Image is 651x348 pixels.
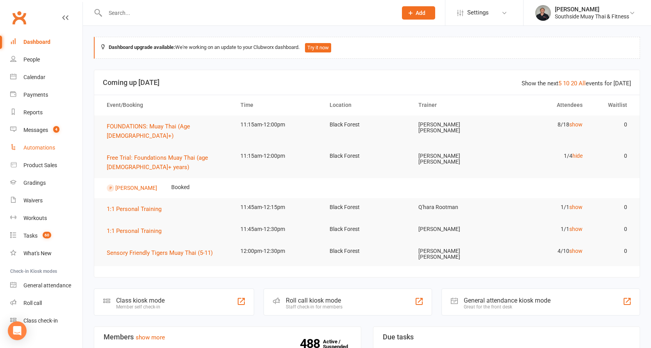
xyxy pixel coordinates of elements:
td: Black Forest [323,115,412,134]
span: Add [416,10,425,16]
a: Class kiosk mode [10,312,82,330]
td: Q'hara Rootman [411,198,500,216]
button: Free Trial: Foundations Muay Thai (age [DEMOGRAPHIC_DATA]+ years) [107,153,226,172]
a: Clubworx [9,8,29,27]
div: Calendar [23,74,45,80]
td: 1/1 [500,198,590,216]
th: Event/Booking [100,95,233,115]
a: Messages 4 [10,121,82,139]
a: [PERSON_NAME] [115,184,157,191]
a: Product Sales [10,157,82,174]
th: Location [323,95,412,115]
div: Dashboard [23,39,50,45]
span: 60 [43,232,51,238]
button: FOUNDATIONS: Muay Thai (Age [DEMOGRAPHIC_DATA]+) [107,122,226,141]
h3: Members [104,333,352,341]
a: 5 [558,80,561,87]
div: Workouts [23,215,47,221]
td: 0 [590,242,634,260]
span: 1:1 Personal Training [107,206,161,213]
h3: Coming up [DATE] [103,79,631,87]
td: 1/1 [500,220,590,238]
button: Try it now [305,43,331,52]
div: Waivers [23,197,43,204]
td: 0 [590,220,634,238]
div: Reports [23,109,43,115]
td: 4/10 [500,242,590,260]
a: Roll call [10,294,82,312]
a: Calendar [10,69,82,86]
div: People [23,56,40,63]
a: Workouts [10,209,82,227]
span: Sensory Friendly Tigers Muay Thai (5-11) [107,249,213,256]
th: Attendees [500,95,590,115]
a: show [569,121,583,128]
td: 0 [590,147,634,165]
a: Dashboard [10,33,82,51]
button: 1:1 Personal Training [107,226,167,236]
a: show [569,226,583,232]
td: 0 [590,198,634,216]
div: Great for the front desk [464,304,551,310]
a: hide [572,153,583,159]
div: Roll call [23,300,42,306]
strong: Dashboard upgrade available: [109,44,175,50]
div: Open Intercom Messenger [8,321,27,340]
a: 10 [563,80,569,87]
input: Search... [103,7,392,18]
a: 20 [571,80,577,87]
div: Roll call kiosk mode [286,297,343,304]
td: [PERSON_NAME] [PERSON_NAME] [411,242,500,267]
div: General attendance kiosk mode [464,297,551,304]
div: Class kiosk mode [116,297,165,304]
div: Product Sales [23,162,57,168]
div: Class check-in [23,317,58,324]
td: [PERSON_NAME] [PERSON_NAME] [411,147,500,171]
td: 11:15am-12:00pm [233,147,323,165]
a: show [569,204,583,210]
td: Black Forest [323,198,412,216]
th: Waitlist [590,95,634,115]
span: Settings [467,4,489,22]
img: thumb_image1524148262.png [535,5,551,21]
h3: Due tasks [383,333,631,341]
a: Gradings [10,174,82,192]
td: [PERSON_NAME] [PERSON_NAME] [411,115,500,140]
div: We're working on an update to your Clubworx dashboard. [94,37,640,59]
button: 1:1 Personal Training [107,204,167,214]
td: 0 [590,115,634,134]
td: 11:45am-12:15pm [233,198,323,216]
td: 11:45am-12:30pm [233,220,323,238]
div: Southside Muay Thai & Fitness [555,13,629,20]
a: Tasks 60 [10,227,82,245]
a: show [569,248,583,254]
div: Member self check-in [116,304,165,310]
th: Time [233,95,323,115]
span: FOUNDATIONS: Muay Thai (Age [DEMOGRAPHIC_DATA]+) [107,123,190,139]
td: [PERSON_NAME] [411,220,500,238]
span: 1:1 Personal Training [107,227,161,234]
td: 1/4 [500,147,590,165]
div: Messages [23,127,48,133]
td: 11:15am-12:00pm [233,115,323,134]
a: People [10,51,82,69]
a: Payments [10,86,82,104]
a: What's New [10,245,82,262]
div: Payments [23,92,48,98]
td: Black Forest [323,147,412,165]
a: show more [136,334,165,341]
span: 4 [53,126,59,133]
div: Automations [23,144,55,151]
div: What's New [23,250,52,256]
button: Sensory Friendly Tigers Muay Thai (5-11) [107,248,218,258]
td: 12:00pm-12:30pm [233,242,323,260]
div: Staff check-in for members [286,304,343,310]
div: General attendance [23,282,71,288]
div: Show the next events for [DATE] [522,79,631,88]
button: Add [402,6,435,20]
td: Booked [164,178,197,197]
td: Black Forest [323,220,412,238]
div: Tasks [23,233,38,239]
a: General attendance kiosk mode [10,277,82,294]
div: Gradings [23,180,46,186]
